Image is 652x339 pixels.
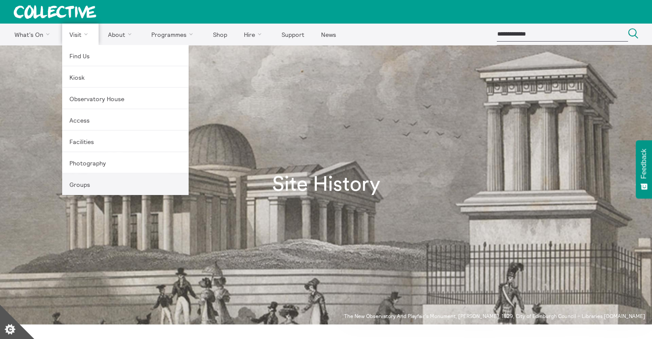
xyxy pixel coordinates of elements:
[62,174,189,195] a: Groups
[62,24,99,45] a: Visit
[237,24,273,45] a: Hire
[62,88,189,109] a: Observatory House
[313,24,343,45] a: News
[62,131,189,152] a: Facilities
[62,109,189,131] a: Access
[144,24,204,45] a: Programmes
[640,149,648,179] span: Feedback
[62,152,189,174] a: Photography
[274,24,312,45] a: Support
[636,140,652,198] button: Feedback - Show survey
[62,45,189,66] a: Find Us
[62,66,189,88] a: Kiosk
[7,24,60,45] a: What's On
[100,24,142,45] a: About
[344,313,645,319] p: The New Observatory And Playfair's Monument, [PERSON_NAME], 1829, City of Edinburgh Council – Lib...
[205,24,234,45] a: Shop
